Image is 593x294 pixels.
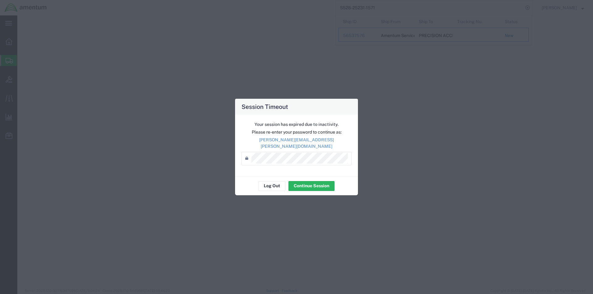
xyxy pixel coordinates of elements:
p: Your session has expired due to inactivity. [242,121,351,128]
h4: Session Timeout [242,102,288,111]
p: [PERSON_NAME][EMAIL_ADDRESS][PERSON_NAME][DOMAIN_NAME] [242,137,351,150]
p: Please re-enter your password to continue as: [242,129,351,135]
button: Log Out [259,181,285,191]
button: Continue Session [288,181,334,191]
